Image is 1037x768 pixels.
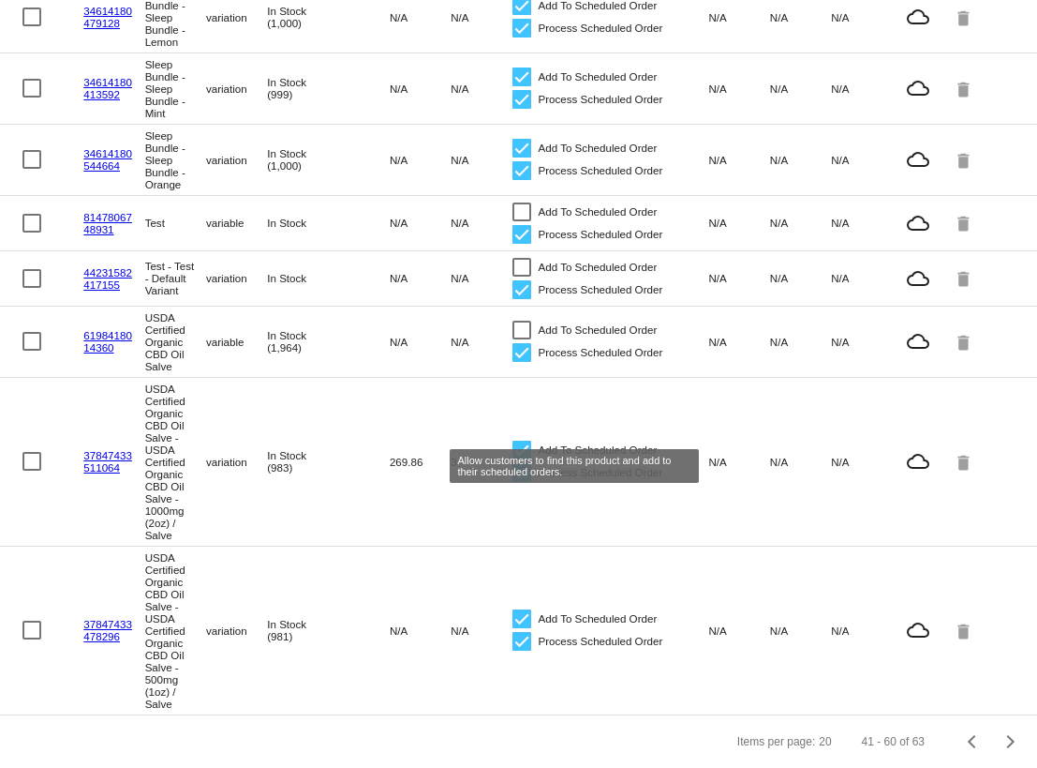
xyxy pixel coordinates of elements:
[83,211,132,235] a: 8147806748931
[390,451,451,473] mat-cell: 269.86
[709,78,770,99] mat-cell: N/A
[954,74,976,103] mat-icon: delete
[206,620,267,641] mat-cell: variation
[539,341,663,364] span: Process Scheduled Order
[451,7,511,28] mat-cell: N/A
[206,451,267,473] mat-cell: variation
[819,735,831,748] div: 20
[892,148,943,171] mat-icon: cloud_queue
[954,327,976,356] mat-icon: delete
[954,3,976,32] mat-icon: delete
[709,620,770,641] mat-cell: N/A
[267,71,328,105] mat-cell: In Stock (999)
[892,330,943,353] mat-icon: cloud_queue
[709,331,770,353] mat-cell: N/A
[831,149,892,171] mat-cell: N/A
[770,7,831,28] mat-cell: N/A
[451,149,511,171] mat-cell: N/A
[831,331,892,353] mat-cell: N/A
[451,78,511,99] mat-cell: N/A
[892,77,943,99] mat-icon: cloud_queue
[539,88,663,111] span: Process Scheduled Order
[831,78,892,99] mat-cell: N/A
[709,7,770,28] mat-cell: N/A
[145,307,206,377] mat-cell: USDA Certified Organic CBD Oil Salve
[390,331,451,353] mat-cell: N/A
[145,378,206,546] mat-cell: USDA Certified Organic CBD Oil Salve - USDA Certified Organic CBD Oil Salve - 1000mg (2oz) / Salve
[390,78,451,99] mat-cell: N/A
[451,331,511,353] mat-cell: N/A
[831,267,892,289] mat-cell: N/A
[539,137,658,159] span: Add To Scheduled Order
[892,212,943,234] mat-icon: cloud_queue
[954,447,976,476] mat-icon: delete
[267,324,328,358] mat-cell: In Stock (1,964)
[145,547,206,715] mat-cell: USDA Certified Organic CBD Oil Salve - USDA Certified Organic CBD Oil Salve - 500mg (1oz) / Salve
[539,201,658,223] span: Add To Scheduled Order
[539,630,663,653] span: Process Scheduled Order
[83,618,132,642] a: 37847433478296
[539,159,663,182] span: Process Scheduled Order
[831,212,892,233] mat-cell: N/A
[770,78,831,99] mat-cell: N/A
[709,149,770,171] mat-cell: N/A
[390,267,451,289] mat-cell: N/A
[267,444,328,478] mat-cell: In Stock (983)
[862,735,925,748] div: 41 - 60 of 63
[83,329,132,354] a: 6198418014360
[206,149,267,171] mat-cell: variation
[770,451,831,473] mat-cell: N/A
[206,7,267,28] mat-cell: variation
[954,264,976,293] mat-icon: delete
[770,267,831,289] mat-cell: N/A
[390,212,451,233] mat-cell: N/A
[206,212,267,233] mat-cell: variable
[992,723,1030,760] button: Next page
[267,212,328,233] mat-cell: In Stock
[709,212,770,233] mat-cell: N/A
[770,149,831,171] mat-cell: N/A
[145,212,206,233] mat-cell: Test
[539,17,663,39] span: Process Scheduled Order
[390,149,451,171] mat-cell: N/A
[709,267,770,289] mat-cell: N/A
[206,267,267,289] mat-cell: variation
[539,66,658,88] span: Add To Scheduled Order
[539,256,658,279] span: Add To Scheduled Order
[83,449,132,474] a: 37847433511064
[451,267,511,289] mat-cell: N/A
[539,608,658,630] span: Add To Scheduled Order
[390,620,451,641] mat-cell: N/A
[831,451,892,473] mat-cell: N/A
[954,145,976,174] mat-icon: delete
[770,620,831,641] mat-cell: N/A
[390,7,451,28] mat-cell: N/A
[892,450,943,473] mat-icon: cloud_queue
[267,143,328,176] mat-cell: In Stock (1,000)
[709,451,770,473] mat-cell: N/A
[539,223,663,246] span: Process Scheduled Order
[954,208,976,237] mat-icon: delete
[83,76,132,100] a: 34614180413592
[892,6,943,28] mat-icon: cloud_queue
[206,331,267,353] mat-cell: variable
[539,319,658,341] span: Add To Scheduled Order
[831,620,892,641] mat-cell: N/A
[539,439,658,461] span: Add To Scheduled Order
[451,212,511,233] mat-cell: N/A
[267,613,328,647] mat-cell: In Stock (981)
[83,147,132,172] a: 34614180544664
[267,267,328,289] mat-cell: In Stock
[737,735,815,748] div: Items per page:
[892,267,943,290] mat-icon: cloud_queue
[206,78,267,99] mat-cell: variation
[770,331,831,353] mat-cell: N/A
[145,53,206,124] mat-cell: Sleep Bundle - Sleep Bundle - Mint
[892,619,943,641] mat-icon: cloud_queue
[831,7,892,28] mat-cell: N/A
[83,266,132,291] a: 44231582417155
[451,451,511,473] mat-cell: 3
[955,723,992,760] button: Previous page
[539,279,663,301] span: Process Scheduled Order
[954,616,976,645] mat-icon: delete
